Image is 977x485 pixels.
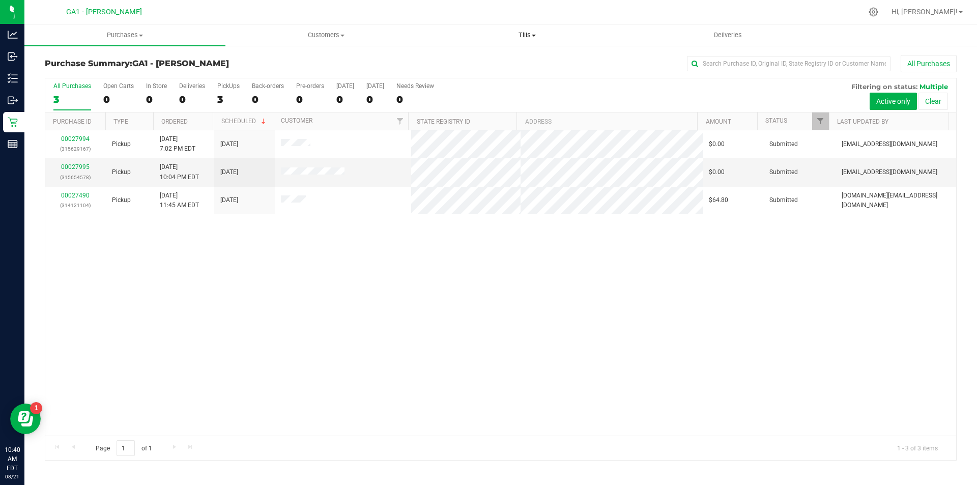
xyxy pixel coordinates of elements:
[296,94,324,105] div: 0
[851,82,917,91] span: Filtering on status:
[112,167,131,177] span: Pickup
[687,56,890,71] input: Search Purchase ID, Original ID, State Registry ID or Customer Name...
[179,82,205,90] div: Deliveries
[51,201,100,210] p: (314121104)
[217,82,240,90] div: PickUps
[5,473,20,480] p: 08/21
[112,195,131,205] span: Pickup
[336,82,354,90] div: [DATE]
[812,112,829,130] a: Filter
[8,51,18,62] inline-svg: Inbound
[103,82,134,90] div: Open Carts
[160,134,195,154] span: [DATE] 7:02 PM EDT
[336,94,354,105] div: 0
[709,139,725,149] span: $0.00
[769,195,798,205] span: Submitted
[217,94,240,105] div: 3
[396,94,434,105] div: 0
[842,167,937,177] span: [EMAIL_ADDRESS][DOMAIN_NAME]
[45,59,349,68] h3: Purchase Summary:
[918,93,948,110] button: Clear
[252,94,284,105] div: 0
[8,139,18,149] inline-svg: Reports
[66,8,142,16] span: GA1 - [PERSON_NAME]
[61,192,90,199] a: 00027490
[867,7,880,17] div: Manage settings
[516,112,697,130] th: Address
[281,117,312,124] a: Customer
[706,118,731,125] a: Amount
[61,135,90,142] a: 00027994
[24,31,225,40] span: Purchases
[146,82,167,90] div: In Store
[709,167,725,177] span: $0.00
[117,440,135,456] input: 1
[220,195,238,205] span: [DATE]
[61,163,90,170] a: 00027995
[10,404,41,434] iframe: Resource center
[769,139,798,149] span: Submitted
[8,95,18,105] inline-svg: Outbound
[391,112,408,130] a: Filter
[252,82,284,90] div: Back-orders
[161,118,188,125] a: Ordered
[160,191,199,210] span: [DATE] 11:45 AM EDT
[8,117,18,127] inline-svg: Retail
[30,402,42,414] iframe: Resource center unread badge
[889,440,946,455] span: 1 - 3 of 3 items
[765,117,787,124] a: Status
[366,94,384,105] div: 0
[842,139,937,149] span: [EMAIL_ADDRESS][DOMAIN_NAME]
[842,191,950,210] span: [DOMAIN_NAME][EMAIL_ADDRESS][DOMAIN_NAME]
[179,94,205,105] div: 0
[870,93,917,110] button: Active only
[427,31,627,40] span: Tills
[160,162,199,182] span: [DATE] 10:04 PM EDT
[919,82,948,91] span: Multiple
[366,82,384,90] div: [DATE]
[225,24,426,46] a: Customers
[24,24,225,46] a: Purchases
[709,195,728,205] span: $64.80
[113,118,128,125] a: Type
[53,94,91,105] div: 3
[296,82,324,90] div: Pre-orders
[837,118,888,125] a: Last Updated By
[8,30,18,40] inline-svg: Analytics
[8,73,18,83] inline-svg: Inventory
[700,31,756,40] span: Deliveries
[226,31,426,40] span: Customers
[220,139,238,149] span: [DATE]
[892,8,958,16] span: Hi, [PERSON_NAME]!
[5,445,20,473] p: 10:40 AM EDT
[51,173,100,182] p: (315654578)
[396,82,434,90] div: Needs Review
[426,24,627,46] a: Tills
[132,59,229,68] span: GA1 - [PERSON_NAME]
[221,118,268,125] a: Scheduled
[103,94,134,105] div: 0
[220,167,238,177] span: [DATE]
[53,82,91,90] div: All Purchases
[51,144,100,154] p: (315629167)
[901,55,957,72] button: All Purchases
[769,167,798,177] span: Submitted
[112,139,131,149] span: Pickup
[627,24,828,46] a: Deliveries
[53,118,92,125] a: Purchase ID
[146,94,167,105] div: 0
[417,118,470,125] a: State Registry ID
[87,440,160,456] span: Page of 1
